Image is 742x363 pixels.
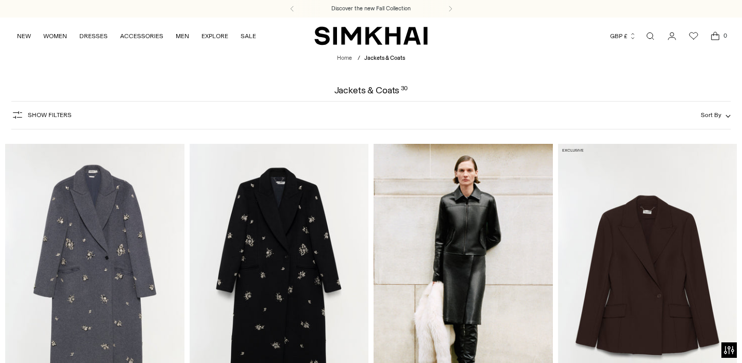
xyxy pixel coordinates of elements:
[11,107,72,123] button: Show Filters
[610,25,636,47] button: GBP £
[334,86,408,95] h1: Jackets & Coats
[176,25,189,47] a: MEN
[683,26,704,46] a: Wishlist
[337,54,405,63] nav: breadcrumbs
[358,54,360,63] div: /
[401,86,408,95] div: 30
[241,25,256,47] a: SALE
[17,25,31,47] a: NEW
[337,55,352,61] a: Home
[701,111,721,119] span: Sort By
[662,26,682,46] a: Go to the account page
[201,25,228,47] a: EXPLORE
[120,25,163,47] a: ACCESSORIES
[28,111,72,119] span: Show Filters
[364,55,405,61] span: Jackets & Coats
[314,26,428,46] a: SIMKHAI
[331,5,411,13] a: Discover the new Fall Collection
[43,25,67,47] a: WOMEN
[79,25,108,47] a: DRESSES
[640,26,661,46] a: Open search modal
[720,31,730,40] span: 0
[701,109,731,121] button: Sort By
[705,26,726,46] a: Open cart modal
